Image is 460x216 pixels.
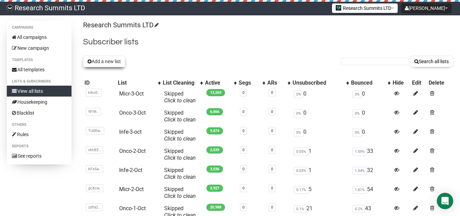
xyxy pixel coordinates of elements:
a: Housekeeping [7,97,72,107]
a: Micr-3-Oct [119,90,144,97]
span: TU0Rw.. [86,127,104,135]
td: 0 [291,107,350,126]
a: Onco-1-Oct [119,205,146,212]
a: Click to clean [164,135,196,142]
span: 3,036 [206,165,223,173]
th: Hide: No sort applied, sorting is disabled [391,78,411,88]
a: All campaigns [7,32,72,43]
td: 5 [291,183,350,202]
a: 0 [242,90,244,95]
td: 0 [350,107,391,126]
span: 0.05% [294,148,308,156]
div: Open Intercom Messenger [437,193,453,209]
a: Click to clean [164,116,196,123]
td: 0 [350,88,391,107]
span: 0% [294,90,303,98]
div: List [118,80,155,86]
a: 0 [271,148,273,152]
a: Blacklist [7,107,72,118]
a: See reports [7,150,72,161]
td: 33 [350,145,391,164]
a: Rules [7,129,72,140]
button: Search all lists [410,56,453,67]
a: Onco-2-Oct [119,148,146,154]
a: Infe-3-oct [119,129,142,135]
div: Active [205,80,231,86]
li: Reports [7,142,72,150]
a: 0 [271,205,273,210]
span: 9,874 [206,127,223,134]
span: 6,866 [206,108,223,115]
a: 0 [242,129,244,133]
a: 0 [271,90,273,95]
th: ARs: No sort applied, activate to apply an ascending sort [266,78,291,88]
th: ID: No sort applied, sorting is disabled [83,78,116,88]
div: List Cleaning [163,80,197,86]
td: 0 [350,126,391,145]
li: Campaigns [7,24,72,32]
button: Add a new list [83,56,125,67]
div: Segs [239,80,259,86]
span: 0.17% [294,186,308,194]
div: ARs [267,80,284,86]
span: Skipped [164,148,196,161]
span: Skipped [164,167,196,180]
span: 0% [352,110,362,117]
a: All templates [7,64,72,75]
span: 1.04% [352,167,367,175]
a: New campaign [7,43,72,54]
span: zzPa2.. [86,203,102,211]
span: gcXcw.. [86,184,104,192]
td: 0 [291,88,350,107]
a: 0 [242,167,244,171]
span: Skipped [164,90,196,104]
a: Infe-2-Oct [119,167,142,173]
span: 0.03% [294,167,308,175]
th: List Cleaning: No sort applied, activate to apply an ascending sort [161,78,204,88]
th: Delete: No sort applied, sorting is disabled [427,78,453,88]
td: 32 [350,164,391,183]
h2: Subscriber lists [83,36,453,48]
th: Unsubscribed: No sort applied, activate to apply an ascending sort [291,78,350,88]
td: 0 [291,126,350,145]
span: 20,988 [206,204,225,211]
span: Skipped [164,186,196,199]
a: Research Summits LTD [83,21,158,29]
span: kIko5.. [86,89,102,97]
span: 1.81% [352,186,367,194]
span: 0.1% [294,205,306,213]
a: Click to clean [164,174,196,180]
th: Active: No sort applied, activate to apply an ascending sort [204,78,237,88]
div: Delete [429,80,452,86]
th: List: No sort applied, activate to apply an ascending sort [116,78,161,88]
th: Edit: No sort applied, sorting is disabled [411,78,427,88]
span: 2,039 [206,146,223,154]
button: Research Summits LTD [332,3,398,13]
li: Others [7,121,72,129]
a: Click to clean [164,193,196,199]
span: 0% [294,110,303,117]
td: 1 [291,145,350,164]
span: 0% [294,129,303,136]
span: 1.59% [352,148,367,156]
span: 9FI9t.. [86,108,101,116]
span: 0.2% [352,205,365,213]
div: ID [84,80,115,86]
li: Templates [7,56,72,64]
a: 0 [271,110,273,114]
span: Skipped [164,129,196,142]
td: 1 [291,164,350,183]
a: 0 [271,129,273,133]
button: [PERSON_NAME] [401,3,451,13]
a: Click to clean [164,155,196,161]
span: KFe5a.. [86,165,103,173]
li: Lists & subscribers [7,77,72,86]
a: View all lists [7,86,72,97]
a: Onco-3-Oct [119,110,146,116]
div: Hide [393,80,409,86]
span: Skipped [164,110,196,123]
a: 0 [271,167,273,171]
a: 0 [242,148,244,152]
span: 0% [352,90,362,98]
a: 0 [242,186,244,190]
